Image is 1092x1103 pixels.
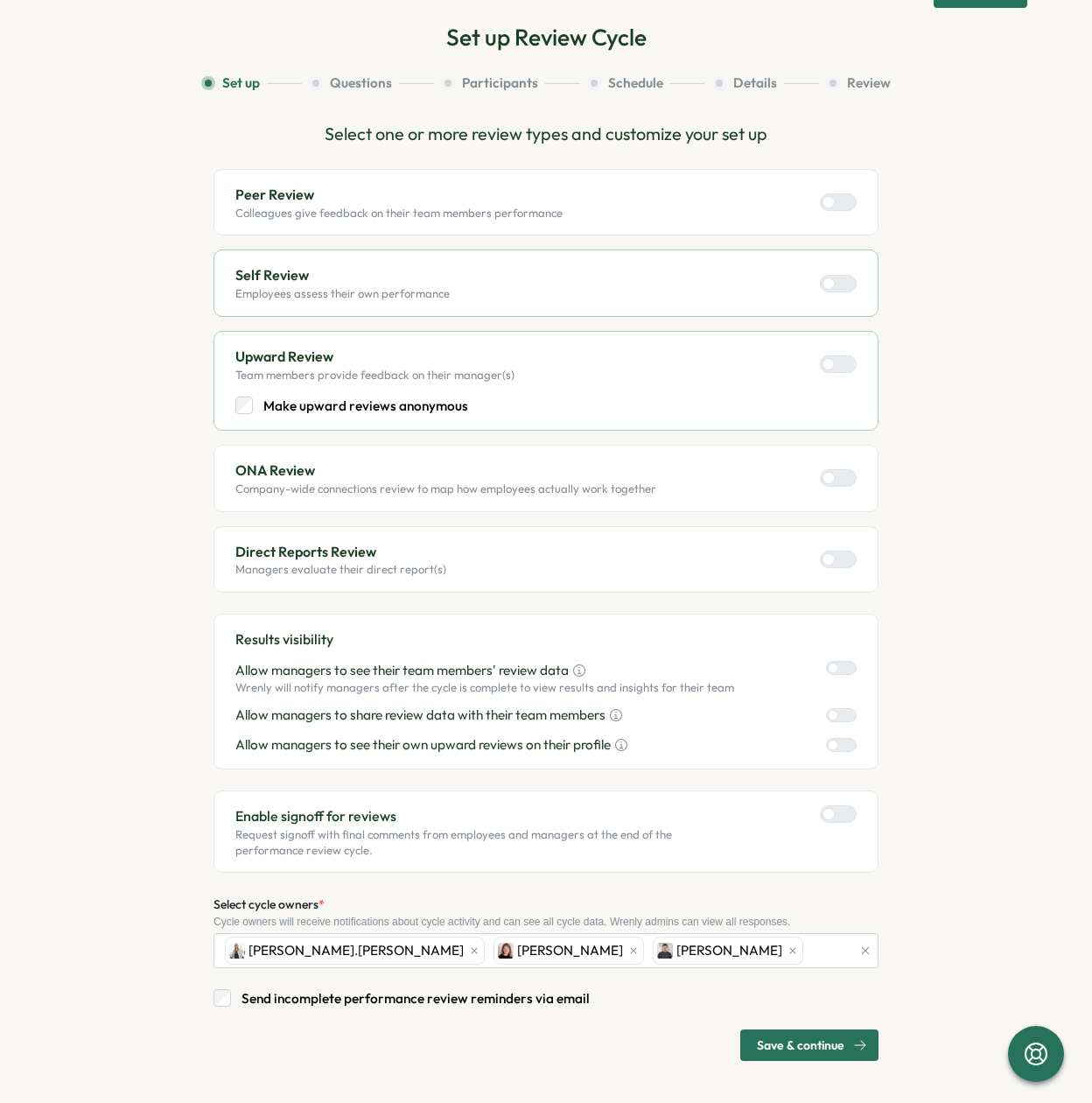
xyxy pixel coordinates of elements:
span: [PERSON_NAME].[PERSON_NAME] [248,941,464,960]
p: Request signoff with final comments from employees and managers at the end of the performance rev... [235,827,683,858]
p: Peer Review [235,184,563,206]
p: Results visibility [235,629,857,650]
p: Employees assess their own performance [235,286,450,302]
button: Details [712,74,819,93]
button: Participants [441,74,580,93]
p: Self Review [235,264,450,286]
button: Schedule [587,74,705,93]
span: [PERSON_NAME] [676,941,782,960]
img: denise.wimmer [229,943,245,959]
h2: Set up Review Cycle [446,22,647,53]
p: Allow managers to share review data with their team members [235,706,605,725]
label: Select cycle owners [213,896,325,915]
p: Wrenly will notify managers after the cycle is complete to view results and insights for their team [235,680,734,696]
img: Steffi Knapp [498,943,514,959]
p: Colleagues give feedback on their team members performance [235,206,563,221]
button: Review [826,74,891,93]
p: Company-wide connections review to map how employees actually work together [235,481,656,497]
img: Simon Head [657,943,673,959]
p: Managers evaluate their direct report(s) [235,562,446,578]
p: Allow managers to see their team members' review data [235,661,569,680]
button: Set up [201,74,302,93]
p: Enable signoff for reviews [235,805,683,827]
p: Upward Review [235,346,514,368]
p: Team members provide feedback on their manager(s) [235,368,514,383]
p: Direct Reports Review [235,541,446,563]
p: Allow managers to see their own upward reviews on their profile [235,735,611,755]
p: Select one or more review types and customize your set up [213,121,878,148]
p: ONA Review [235,460,656,481]
button: Save & continue [740,1029,878,1061]
p: Make upward reviews anonymous [263,397,468,416]
div: Cycle owners will receive notifications about cycle activity and can see all cycle data. Wrenly a... [213,916,878,928]
p: Send incomplete performance review reminders via email [241,989,590,1008]
span: [PERSON_NAME] [517,941,623,960]
button: Questions [309,74,434,93]
span: Save & continue [757,1030,844,1060]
